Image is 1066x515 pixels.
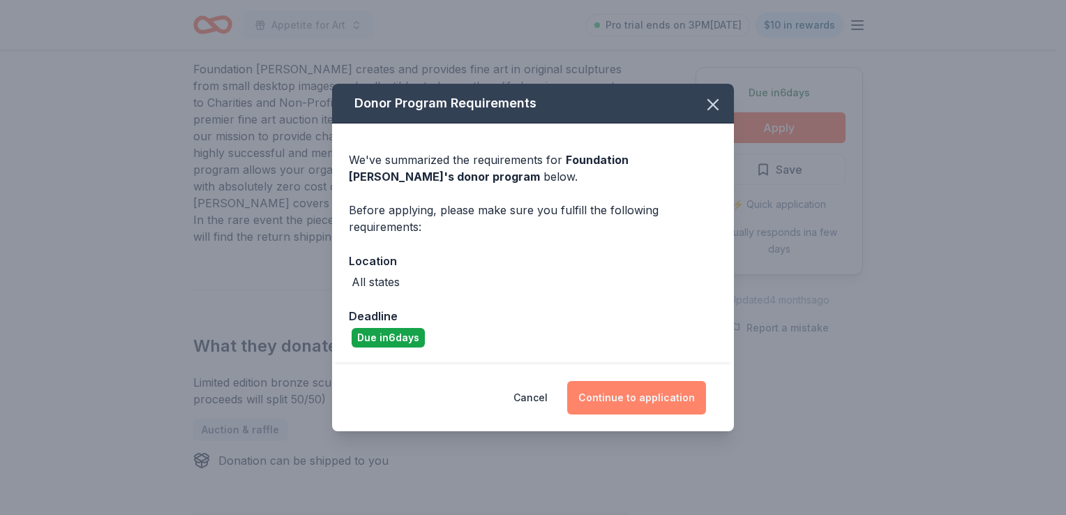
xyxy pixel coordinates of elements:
[349,151,717,185] div: We've summarized the requirements for below.
[352,274,400,290] div: All states
[349,252,717,270] div: Location
[513,381,548,415] button: Cancel
[332,84,734,124] div: Donor Program Requirements
[352,328,425,348] div: Due in 6 days
[349,307,717,325] div: Deadline
[567,381,706,415] button: Continue to application
[349,202,717,235] div: Before applying, please make sure you fulfill the following requirements:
